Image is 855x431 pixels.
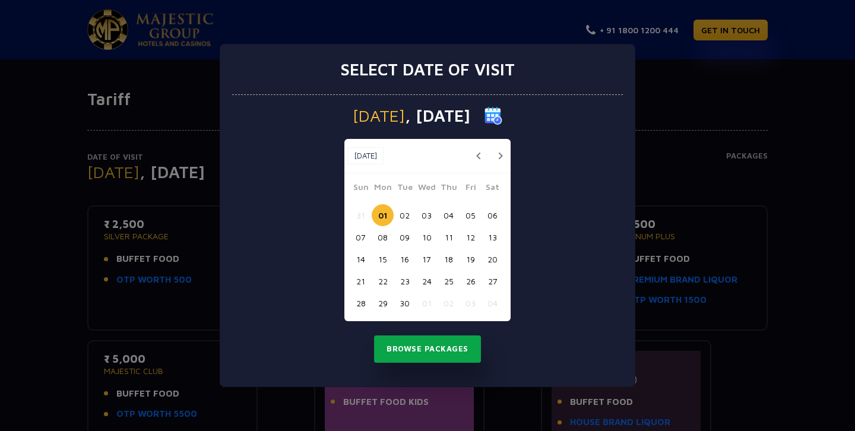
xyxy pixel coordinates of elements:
button: 04 [482,292,503,314]
button: 11 [438,226,460,248]
button: 05 [460,204,482,226]
button: 25 [438,270,460,292]
button: [DATE] [347,147,384,165]
button: 10 [416,226,438,248]
span: , [DATE] [405,107,470,124]
h3: Select date of visit [340,59,515,80]
button: 26 [460,270,482,292]
button: 04 [438,204,460,226]
button: 17 [416,248,438,270]
button: 08 [372,226,394,248]
button: 09 [394,226,416,248]
span: Sat [482,180,503,197]
span: Thu [438,180,460,197]
span: [DATE] [353,107,405,124]
button: 28 [350,292,372,314]
span: Sun [350,180,372,197]
button: 19 [460,248,482,270]
button: 07 [350,226,372,248]
button: 15 [372,248,394,270]
button: 06 [482,204,503,226]
button: 24 [416,270,438,292]
button: 03 [416,204,438,226]
button: 01 [416,292,438,314]
button: 31 [350,204,372,226]
button: 01 [372,204,394,226]
button: 20 [482,248,503,270]
button: 02 [438,292,460,314]
button: 16 [394,248,416,270]
span: Mon [372,180,394,197]
span: Wed [416,180,438,197]
span: Fri [460,180,482,197]
button: Browse Packages [374,335,481,363]
button: 22 [372,270,394,292]
button: 21 [350,270,372,292]
button: 27 [482,270,503,292]
button: 03 [460,292,482,314]
button: 23 [394,270,416,292]
button: 29 [372,292,394,314]
button: 12 [460,226,482,248]
span: Tue [394,180,416,197]
button: 30 [394,292,416,314]
button: 14 [350,248,372,270]
button: 18 [438,248,460,270]
img: calender icon [484,107,502,125]
button: 13 [482,226,503,248]
button: 02 [394,204,416,226]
